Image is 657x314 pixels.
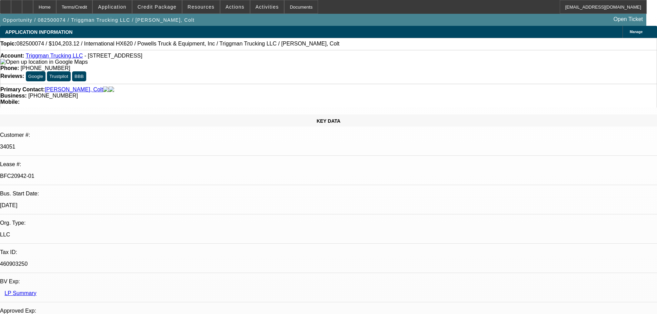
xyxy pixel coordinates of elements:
a: LP Summary [4,290,36,296]
span: KEY DATA [317,118,340,124]
span: [PHONE_NUMBER] [28,93,78,99]
span: Application [98,4,126,10]
strong: Topic: [0,41,17,47]
button: Trustpilot [47,71,70,81]
img: linkedin-icon.png [109,87,114,93]
button: Activities [250,0,284,13]
strong: Business: [0,93,27,99]
span: Opportunity / 082500074 / Triggman Trucking LLC / [PERSON_NAME], Colt [3,17,195,23]
strong: Primary Contact: [0,87,45,93]
a: Open Ticket [611,13,646,25]
strong: Phone: [0,65,19,71]
span: Credit Package [138,4,177,10]
strong: Mobile: [0,99,20,105]
span: Activities [256,4,279,10]
a: [PERSON_NAME], Colt [45,87,103,93]
button: Google [26,71,46,81]
span: 082500074 / $104,203.12 / International HX620 / Powells Truck & Equipment, Inc / Triggman Truckin... [17,41,340,47]
span: - [STREET_ADDRESS] [84,53,142,59]
span: Actions [226,4,245,10]
strong: Account: [0,53,24,59]
span: Manage [630,30,643,34]
a: Triggman Trucking LLC [26,53,83,59]
strong: Reviews: [0,73,24,79]
span: APPLICATION INFORMATION [5,29,72,35]
button: Resources [182,0,220,13]
span: Resources [188,4,215,10]
button: Credit Package [132,0,182,13]
button: Application [93,0,131,13]
img: facebook-icon.png [103,87,109,93]
a: View Google Maps [0,59,88,65]
span: [PHONE_NUMBER] [21,65,70,71]
img: Open up location in Google Maps [0,59,88,65]
button: Actions [220,0,250,13]
button: BBB [72,71,86,81]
